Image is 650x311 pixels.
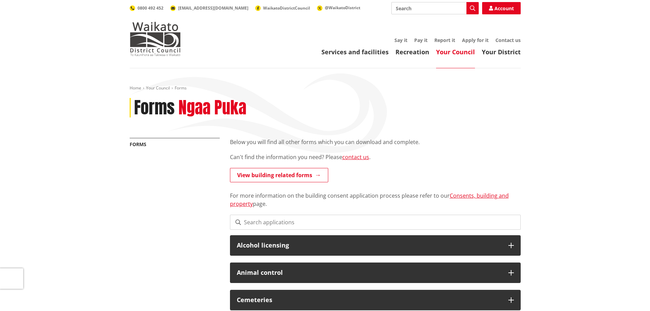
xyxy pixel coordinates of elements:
[436,48,475,56] a: Your Council
[263,5,310,11] span: WaikatoDistrictCouncil
[230,168,328,182] a: View building related forms
[255,5,310,11] a: WaikatoDistrictCouncil
[394,37,407,43] a: Say it
[130,22,181,56] img: Waikato District Council - Te Kaunihera aa Takiwaa o Waikato
[230,153,521,161] p: Can't find the information you need? Please .
[230,215,521,230] input: Search applications
[237,242,502,249] h3: Alcohol licensing
[434,37,455,43] a: Report it
[482,48,521,56] a: Your District
[146,85,170,91] a: Your Council
[342,153,369,161] a: contact us
[391,2,479,14] input: Search input
[130,85,521,91] nav: breadcrumb
[482,2,521,14] a: Account
[495,37,521,43] a: Contact us
[130,85,141,91] a: Home
[230,138,521,146] p: Below you will find all other forms which you can download and complete.
[130,5,163,11] a: 0800 492 452
[178,98,246,118] h2: Ngaa Puka
[130,141,146,147] a: Forms
[462,37,489,43] a: Apply for it
[138,5,163,11] span: 0800 492 452
[230,183,521,208] p: For more information on the building consent application process please refer to our page.
[321,48,389,56] a: Services and facilities
[395,48,429,56] a: Recreation
[325,5,360,11] span: @WaikatoDistrict
[414,37,428,43] a: Pay it
[134,98,175,118] h1: Forms
[317,5,360,11] a: @WaikatoDistrict
[175,85,187,91] span: Forms
[237,269,502,276] h3: Animal control
[237,297,502,303] h3: Cemeteries
[230,192,509,208] a: Consents, building and property
[170,5,248,11] a: [EMAIL_ADDRESS][DOMAIN_NAME]
[178,5,248,11] span: [EMAIL_ADDRESS][DOMAIN_NAME]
